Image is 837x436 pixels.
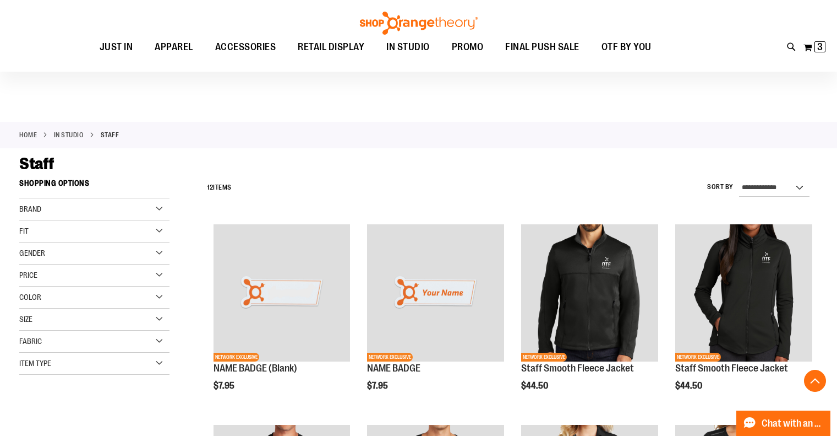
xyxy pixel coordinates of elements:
span: JUST IN [100,35,133,60]
span: $7.95 [367,381,390,391]
a: Home [19,130,37,140]
button: Back To Top [804,370,826,392]
a: Product image for Smooth Fleece JacketNETWORK EXCLUSIVE [675,224,812,363]
span: Size [19,315,32,324]
span: IN STUDIO [386,35,430,60]
img: Product image for Smooth Fleece Jacket [521,224,658,362]
span: Chat with an Expert [762,418,824,429]
span: Item Type [19,359,51,368]
label: Sort By [707,182,734,192]
span: NETWORK EXCLUSIVE [521,353,567,362]
span: NETWORK EXCLUSIVE [214,353,259,362]
span: NETWORK EXCLUSIVE [675,353,721,362]
div: product [670,219,818,419]
a: OTF BY YOU [590,35,663,60]
span: $7.95 [214,381,236,391]
a: NAME BADGE [367,363,420,374]
span: PROMO [452,35,484,60]
a: NAME BADGE (Blank) [214,363,297,374]
div: product [208,219,356,419]
span: Fit [19,227,29,235]
span: ACCESSORIES [215,35,276,60]
a: Product image for NAME BADGENETWORK EXCLUSIVE [367,224,504,363]
span: Brand [19,204,41,213]
strong: Shopping Options [19,174,169,198]
img: Shop Orangetheory [358,12,479,35]
span: Staff [19,154,54,173]
span: $44.50 [675,381,704,391]
a: JUST IN [89,35,144,60]
button: Chat with an Expert [736,411,831,436]
span: Price [19,271,37,279]
a: NAME BADGE (Blank)NETWORK EXCLUSIVE [214,224,351,363]
a: APPAREL [144,35,204,60]
div: product [362,219,510,419]
a: IN STUDIO [375,35,441,60]
span: $44.50 [521,381,550,391]
span: OTF BY YOU [601,35,652,60]
img: Product image for Smooth Fleece Jacket [675,224,812,362]
a: PROMO [441,35,495,60]
span: Color [19,293,41,302]
span: FINAL PUSH SALE [505,35,579,60]
strong: Staff [101,130,119,140]
span: 3 [817,41,823,52]
span: RETAIL DISPLAY [298,35,364,60]
a: Staff Smooth Fleece Jacket [675,363,788,374]
a: RETAIL DISPLAY [287,35,375,60]
img: Product image for NAME BADGE [367,224,504,362]
span: NETWORK EXCLUSIVE [367,353,413,362]
a: ACCESSORIES [204,35,287,60]
img: NAME BADGE (Blank) [214,224,351,362]
span: 12 [207,184,213,191]
span: Gender [19,249,45,257]
a: FINAL PUSH SALE [494,35,590,60]
span: APPAREL [155,35,193,60]
h2: Items [207,179,232,196]
span: Fabric [19,337,42,346]
div: product [516,219,664,419]
a: Staff Smooth Fleece Jacket [521,363,634,374]
a: IN STUDIO [54,130,84,140]
a: Product image for Smooth Fleece JacketNETWORK EXCLUSIVE [521,224,658,363]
